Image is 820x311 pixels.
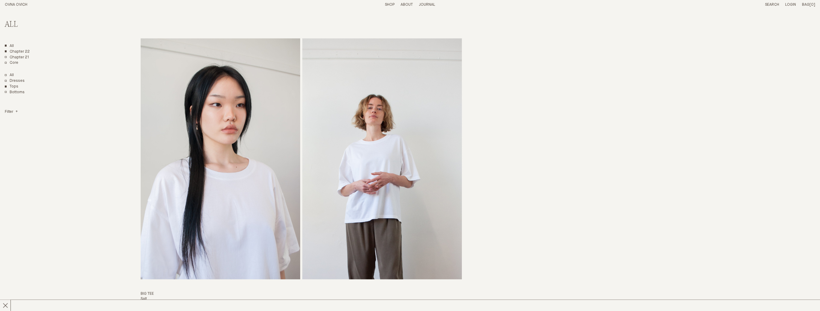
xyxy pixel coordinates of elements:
[5,44,14,49] a: All
[5,109,18,115] summary: Filter
[5,55,29,60] a: Chapter 21
[385,3,395,7] a: Shop
[765,3,779,7] a: Search
[5,84,18,89] a: Tops
[5,90,25,95] a: Bottoms
[141,297,462,302] h4: Salt
[5,3,27,7] a: Home
[809,3,815,7] span: [0]
[5,20,102,29] h2: All
[419,3,435,7] a: Journal
[5,73,14,78] a: Show All
[785,3,796,7] a: Login
[5,60,18,66] a: Core
[141,291,462,297] h3: Big Tee
[141,38,300,279] img: Big Tee
[5,79,25,84] a: Dresses
[401,2,413,8] summary: About
[5,49,30,54] a: Chapter 22
[802,3,809,7] span: Bag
